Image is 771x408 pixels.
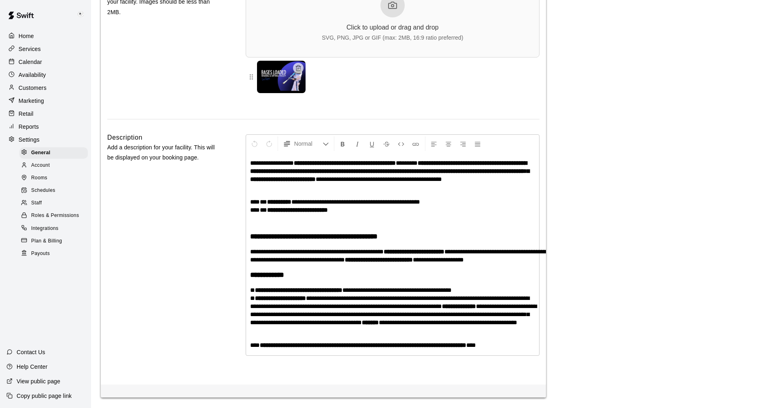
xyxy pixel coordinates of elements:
[76,10,85,19] img: Keith Brooks
[6,82,85,94] a: Customers
[19,247,91,260] a: Payouts
[6,69,85,81] a: Availability
[19,172,88,184] div: Rooms
[19,210,88,221] div: Roles & Permissions
[6,108,85,120] a: Retail
[257,61,306,93] img: Banner 1
[19,147,91,159] a: General
[19,185,91,197] a: Schedules
[31,250,50,258] span: Payouts
[107,142,220,163] p: Add a description for your facility. This will be displayed on your booking page.
[19,45,41,53] p: Services
[380,136,393,151] button: Format Strikethrough
[31,212,79,220] span: Roles & Permissions
[19,110,34,118] p: Retail
[31,187,55,195] span: Schedules
[19,159,91,172] a: Account
[294,140,323,148] span: Normal
[19,160,88,171] div: Account
[19,97,44,105] p: Marketing
[19,71,46,79] p: Availability
[19,32,34,40] p: Home
[31,161,50,170] span: Account
[6,43,85,55] a: Services
[19,147,88,159] div: General
[442,136,455,151] button: Center Align
[19,123,39,131] p: Reports
[280,136,332,151] button: Formatting Options
[19,198,88,209] div: Staff
[456,136,470,151] button: Right Align
[6,30,85,42] a: Home
[409,136,423,151] button: Insert Link
[427,136,441,151] button: Left Align
[336,136,350,151] button: Format Bold
[6,56,85,68] a: Calendar
[17,348,45,356] p: Contact Us
[19,185,88,196] div: Schedules
[31,174,47,182] span: Rooms
[19,236,88,247] div: Plan & Billing
[17,392,72,400] p: Copy public page link
[31,199,42,207] span: Staff
[19,84,47,92] p: Customers
[365,136,379,151] button: Format Underline
[471,136,484,151] button: Justify Align
[31,237,62,245] span: Plan & Billing
[394,136,408,151] button: Insert Code
[17,363,47,371] p: Help Center
[262,136,276,151] button: Redo
[19,136,40,144] p: Settings
[107,132,142,143] h6: Description
[31,225,59,233] span: Integrations
[6,121,85,133] a: Reports
[19,222,91,235] a: Integrations
[248,136,261,151] button: Undo
[74,6,91,23] div: Keith Brooks
[19,248,88,259] div: Payouts
[19,210,91,222] a: Roles & Permissions
[31,149,51,157] span: General
[19,235,91,247] a: Plan & Billing
[19,197,91,210] a: Staff
[19,58,42,66] p: Calendar
[19,223,88,234] div: Integrations
[350,136,364,151] button: Format Italics
[17,377,60,385] p: View public page
[19,172,91,185] a: Rooms
[346,24,439,31] div: Click to upload or drag and drop
[6,134,85,146] a: Settings
[6,95,85,107] a: Marketing
[322,34,463,41] div: SVG, PNG, JPG or GIF (max: 2MB, 16:9 ratio preferred)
